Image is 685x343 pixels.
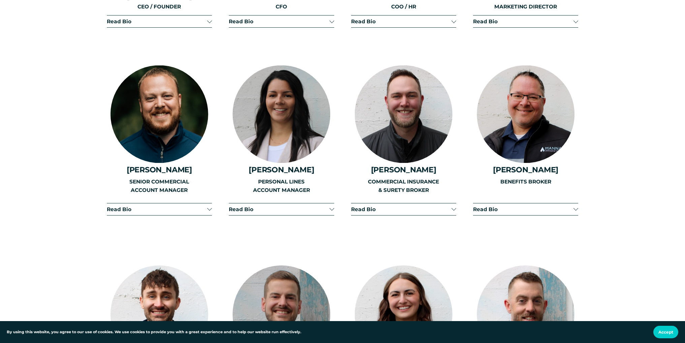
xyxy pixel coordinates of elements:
button: Read Bio [351,203,456,215]
span: Read Bio [107,18,207,25]
span: Read Bio [473,206,573,212]
p: By using this website, you agree to our use of cookies. We use cookies to provide you with a grea... [7,329,301,335]
button: Read Bio [107,203,212,215]
button: Read Bio [351,16,456,27]
p: COMMERCIAL INSURANCE & SURETY BROKER [351,178,456,194]
button: Read Bio [473,16,578,27]
button: Read Bio [229,16,334,27]
p: PERSONAL LINES ACCOUNT MANAGER [229,178,334,194]
h4: [PERSON_NAME] [473,165,578,174]
span: Read Bio [107,206,207,212]
p: BENEFITS BROKER [473,178,578,186]
p: MARKETING DIRECTOR [473,3,578,11]
span: Read Bio [351,18,452,25]
button: Read Bio [107,16,212,27]
p: SENIOR COMMERCIAL ACCOUNT MANAGER [107,178,212,194]
p: COO / HR [351,3,456,11]
p: CEO / FOUNDER [107,3,212,11]
span: Read Bio [473,18,573,25]
button: Read Bio [473,203,578,215]
span: Read Bio [229,18,329,25]
button: Accept [653,326,678,338]
span: Read Bio [351,206,452,212]
span: Accept [658,330,673,335]
button: Read Bio [229,203,334,215]
span: Read Bio [229,206,329,212]
h4: [PERSON_NAME] [107,165,212,174]
h4: [PERSON_NAME] [351,165,456,174]
h4: [PERSON_NAME] [229,165,334,174]
p: CFO [229,3,334,11]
